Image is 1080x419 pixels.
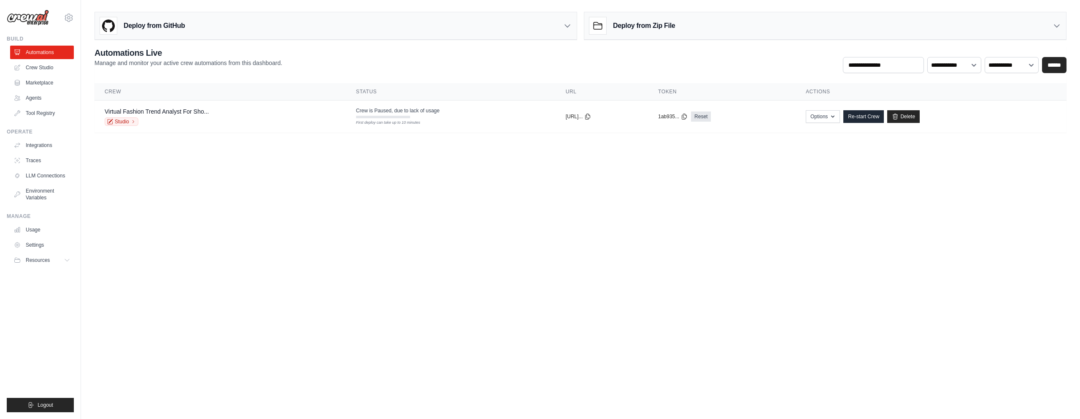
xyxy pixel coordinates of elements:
[10,61,74,74] a: Crew Studio
[10,238,74,252] a: Settings
[648,83,796,101] th: Token
[26,257,50,264] span: Resources
[94,47,282,59] h2: Automations Live
[10,154,74,167] a: Traces
[105,108,209,115] a: Virtual Fashion Trend Analyst For Sho...
[887,110,920,123] a: Delete
[10,253,74,267] button: Resources
[356,107,440,114] span: Crew is Paused, due to lack of usage
[346,83,556,101] th: Status
[10,169,74,182] a: LLM Connections
[10,91,74,105] a: Agents
[7,10,49,26] img: Logo
[94,59,282,67] p: Manage and monitor your active crew automations from this dashboard.
[105,117,138,126] a: Studio
[7,35,74,42] div: Build
[7,213,74,220] div: Manage
[7,128,74,135] div: Operate
[10,106,74,120] a: Tool Registry
[10,223,74,237] a: Usage
[10,76,74,90] a: Marketplace
[38,402,53,408] span: Logout
[796,83,1066,101] th: Actions
[658,113,688,120] button: 1ab935...
[7,398,74,412] button: Logout
[691,112,711,122] a: Reset
[10,139,74,152] a: Integrations
[356,120,410,126] div: First deploy can take up to 10 minutes
[10,46,74,59] a: Automations
[613,21,675,31] h3: Deploy from Zip File
[100,17,117,34] img: GitHub Logo
[806,110,840,123] button: Options
[10,184,74,204] a: Environment Variables
[94,83,346,101] th: Crew
[556,83,648,101] th: URL
[124,21,185,31] h3: Deploy from GitHub
[843,110,884,123] a: Re-start Crew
